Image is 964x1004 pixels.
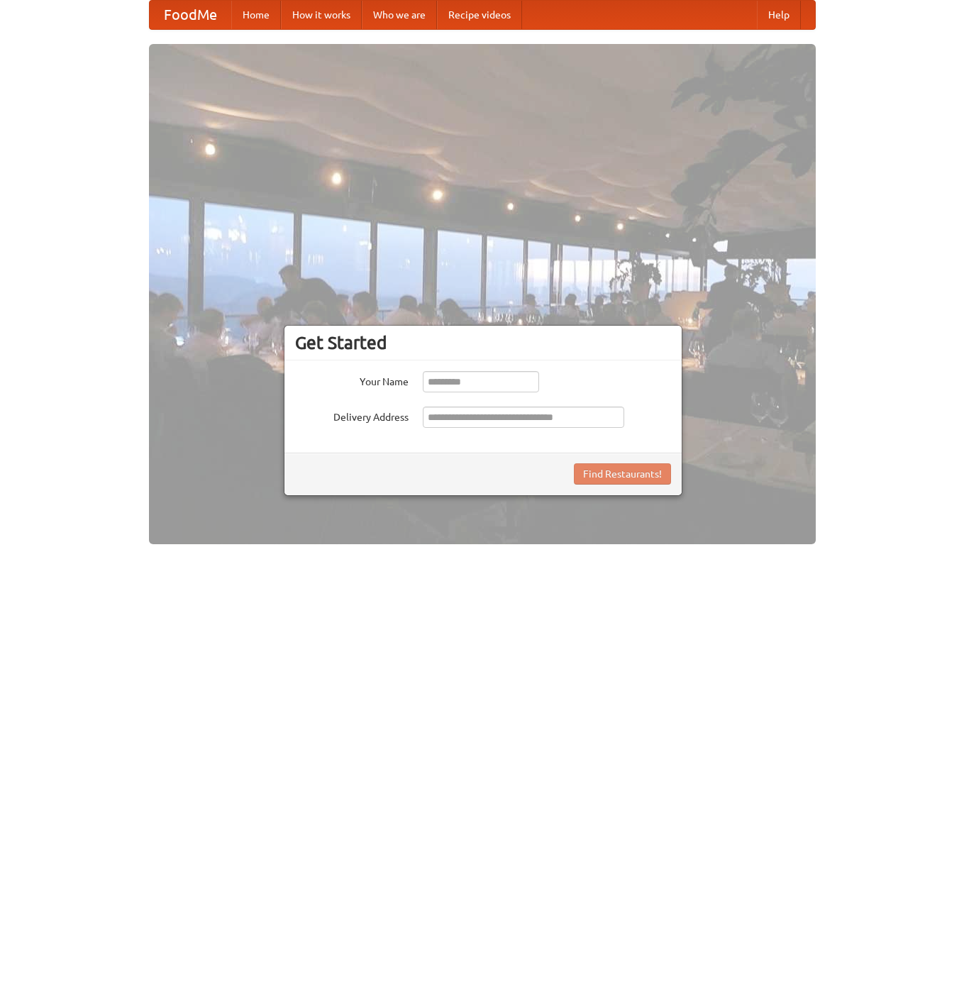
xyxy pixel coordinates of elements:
[231,1,281,29] a: Home
[295,332,671,353] h3: Get Started
[757,1,801,29] a: Help
[295,371,409,389] label: Your Name
[150,1,231,29] a: FoodMe
[362,1,437,29] a: Who we are
[281,1,362,29] a: How it works
[295,407,409,424] label: Delivery Address
[437,1,522,29] a: Recipe videos
[574,463,671,485] button: Find Restaurants!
